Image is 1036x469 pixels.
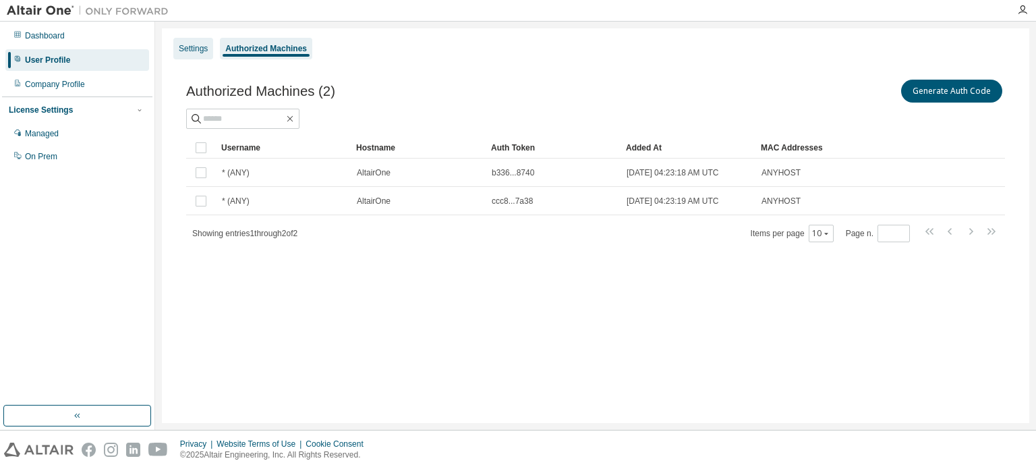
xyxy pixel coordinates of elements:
div: User Profile [25,55,70,65]
div: Dashboard [25,30,65,41]
div: Authorized Machines [225,43,307,54]
div: MAC Addresses [761,137,863,159]
span: Authorized Machines (2) [186,84,335,99]
button: 10 [812,228,830,239]
span: * (ANY) [222,167,250,178]
div: Website Terms of Use [217,439,306,449]
div: On Prem [25,151,57,162]
img: altair_logo.svg [4,443,74,457]
span: ANYHOST [761,196,801,206]
div: Company Profile [25,79,85,90]
span: AltairOne [357,196,391,206]
span: [DATE] 04:23:19 AM UTC [627,196,719,206]
span: ANYHOST [761,167,801,178]
span: Showing entries 1 through 2 of 2 [192,229,297,238]
div: Added At [626,137,750,159]
img: Altair One [7,4,175,18]
div: License Settings [9,105,73,115]
div: Managed [25,128,59,139]
div: Auth Token [491,137,615,159]
img: instagram.svg [104,443,118,457]
img: linkedin.svg [126,443,140,457]
span: Page n. [846,225,910,242]
p: © 2025 Altair Engineering, Inc. All Rights Reserved. [180,449,372,461]
span: AltairOne [357,167,391,178]
img: facebook.svg [82,443,96,457]
div: Username [221,137,345,159]
img: youtube.svg [148,443,168,457]
span: * (ANY) [222,196,250,206]
div: Settings [179,43,208,54]
button: Generate Auth Code [901,80,1002,103]
div: Privacy [180,439,217,449]
span: ccc8...7a38 [492,196,533,206]
div: Hostname [356,137,480,159]
span: b336...8740 [492,167,534,178]
span: [DATE] 04:23:18 AM UTC [627,167,719,178]
div: Cookie Consent [306,439,371,449]
span: Items per page [751,225,834,242]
